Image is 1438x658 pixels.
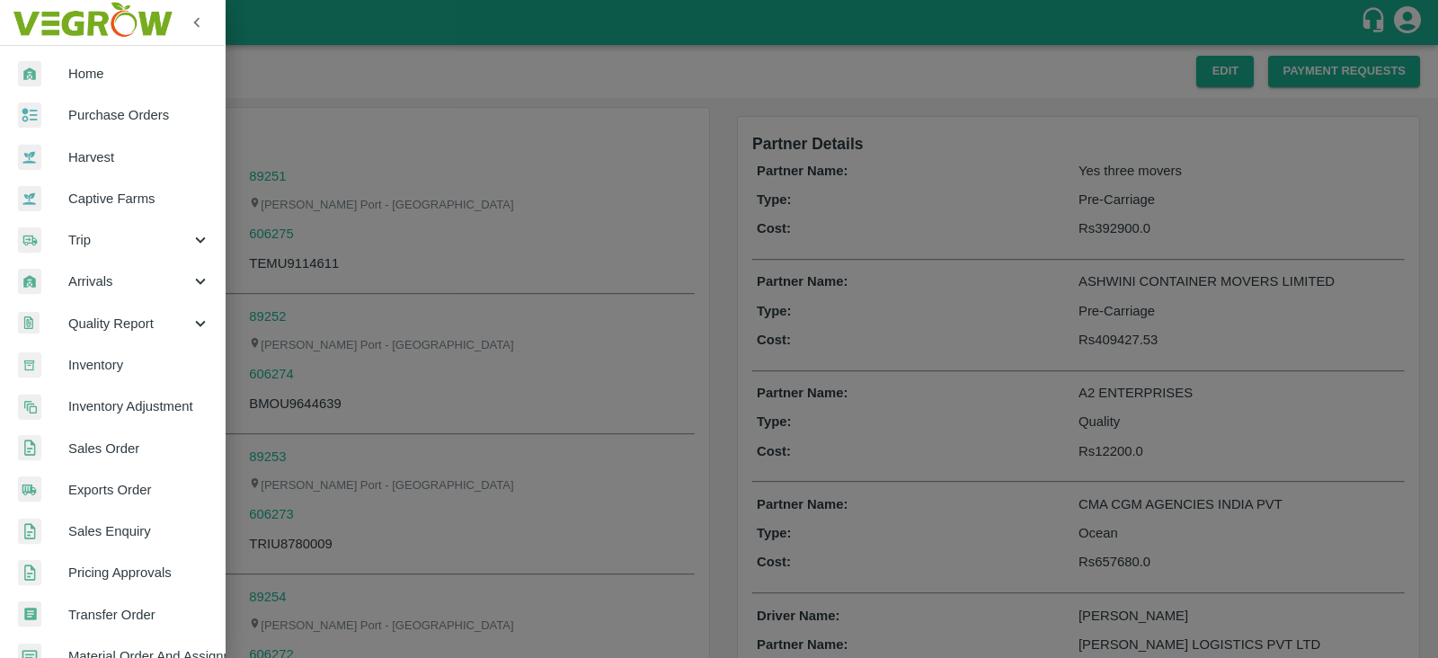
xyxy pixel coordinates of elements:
[18,601,41,627] img: whTransfer
[68,230,191,250] span: Trip
[18,312,40,334] img: qualityReport
[68,189,210,209] span: Captive Farms
[18,394,41,420] img: inventory
[18,476,41,502] img: shipments
[18,435,41,461] img: sales
[68,396,210,416] span: Inventory Adjustment
[68,314,191,333] span: Quality Report
[68,439,210,458] span: Sales Order
[18,102,41,129] img: reciept
[18,519,41,545] img: sales
[68,605,210,625] span: Transfer Order
[68,64,210,84] span: Home
[18,227,41,253] img: delivery
[18,61,41,87] img: whArrival
[18,269,41,295] img: whArrival
[68,521,210,541] span: Sales Enquiry
[18,352,41,378] img: whInventory
[68,480,210,500] span: Exports Order
[68,355,210,375] span: Inventory
[18,560,41,586] img: sales
[68,105,210,125] span: Purchase Orders
[68,147,210,167] span: Harvest
[68,271,191,291] span: Arrivals
[18,144,41,171] img: harvest
[18,185,41,212] img: harvest
[68,563,210,582] span: Pricing Approvals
